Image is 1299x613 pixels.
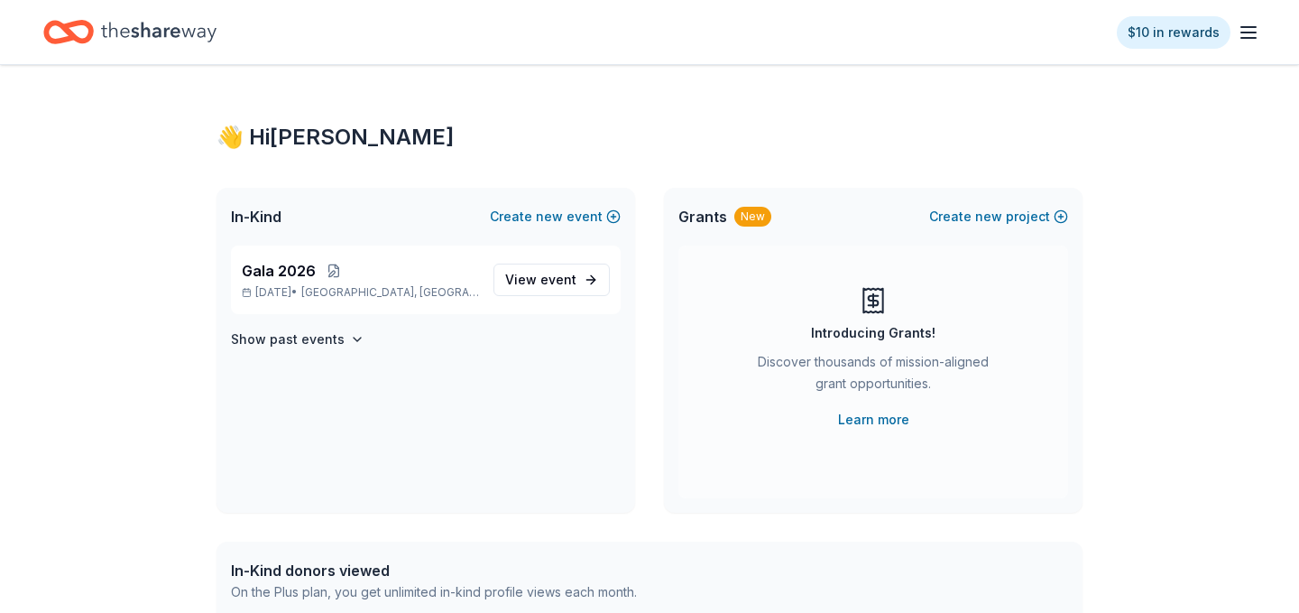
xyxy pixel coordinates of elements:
h4: Show past events [231,329,345,350]
a: Learn more [838,409,909,431]
p: [DATE] • [242,285,479,300]
span: event [540,272,576,287]
div: New [734,207,771,227]
a: $10 in rewards [1117,16,1230,49]
div: Discover thousands of mission-aligned grant opportunities. [751,351,996,402]
span: [GEOGRAPHIC_DATA], [GEOGRAPHIC_DATA] [301,285,479,300]
div: On the Plus plan, you get unlimited in-kind profile views each month. [231,581,637,603]
a: Home [43,11,216,53]
div: In-Kind donors viewed [231,560,637,581]
button: Show past events [231,329,364,350]
a: View event [493,264,610,296]
button: Createnewevent [490,206,621,228]
span: View [505,269,576,291]
span: new [536,206,563,228]
span: new [975,206,1002,228]
span: In-Kind [231,206,281,228]
span: Gala 2026 [242,260,316,282]
div: Introducing Grants! [811,322,935,344]
button: Createnewproject [929,206,1068,228]
span: Grants [678,206,727,228]
div: 👋 Hi [PERSON_NAME] [216,123,1082,152]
